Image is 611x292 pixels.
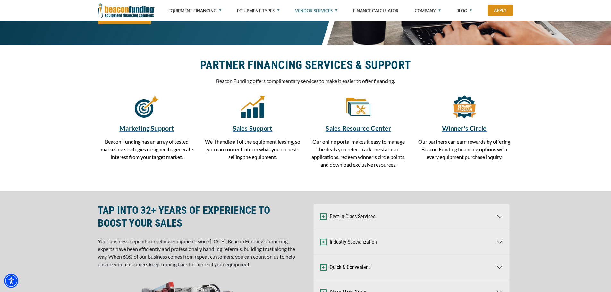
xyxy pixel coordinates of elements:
h2: PARTNER FINANCING SERVICES & SUPPORT [98,58,513,72]
div: Accessibility Menu [4,274,18,288]
img: Expand and Collapse Icon [320,213,327,220]
span: Our partners can earn rewards by offering Beacon Funding financing options with every equipment p... [418,138,510,160]
a: Sales Support [204,123,302,133]
h3: TAP INTO 32+ YEARS OF EXPERIENCE TO BOOST YOUR SALES [98,204,302,229]
a: Sales Resource Center [310,123,408,133]
a: Winner's Circle [452,105,476,111]
a: Marketing Support [98,123,196,133]
a: Sales Resource Center [346,105,370,111]
a: Marketing Support [135,105,159,111]
p: Your business depends on selling equipment. Since [DATE], Beacon Funding’s financing experts have... [98,238,302,268]
button: Best-in-Class Services [314,204,509,229]
button: Quick & Convenient [314,255,509,280]
a: Apply [488,5,513,16]
img: Sales Resource Center [346,95,370,119]
img: Winner's Circle [452,95,476,119]
img: Expand and Collapse Icon [320,264,327,271]
p: Beacon Funding offers complimentary services to make it easier to offer financing. [98,77,513,85]
a: Winner's Circle [415,123,513,133]
img: Marketing Support [135,95,159,119]
a: Sales Support [241,105,265,111]
span: Beacon Funding has an array of tested marketing strategies designed to generate interest from you... [101,138,193,160]
img: Expand and Collapse Icon [320,239,327,245]
button: Industry Specialization [314,229,509,254]
span: Our online portal makes it easy to manage the deals you refer. Track the status of applications, ... [311,138,405,168]
span: We’ll handle all of the equipment leasing, so you can concentrate on what you do best: selling th... [205,138,300,160]
img: Sales Support [241,95,265,119]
